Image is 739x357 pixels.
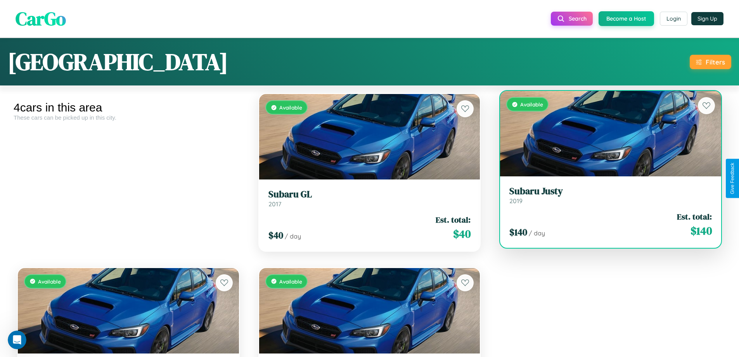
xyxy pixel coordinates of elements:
[268,200,281,208] span: 2017
[509,226,527,239] span: $ 140
[551,12,593,26] button: Search
[16,6,66,31] span: CarGo
[690,55,731,69] button: Filters
[730,163,735,194] div: Give Feedback
[38,278,61,285] span: Available
[285,232,301,240] span: / day
[279,104,302,111] span: Available
[691,12,723,25] button: Sign Up
[8,331,26,349] iframe: Intercom live chat
[660,12,687,26] button: Login
[8,46,228,78] h1: [GEOGRAPHIC_DATA]
[14,101,243,114] div: 4 cars in this area
[436,214,471,225] span: Est. total:
[677,211,712,222] span: Est. total:
[453,226,471,242] span: $ 40
[520,101,543,108] span: Available
[268,229,283,242] span: $ 40
[509,197,523,205] span: 2019
[599,11,654,26] button: Become a Host
[14,114,243,121] div: These cars can be picked up in this city.
[691,223,712,239] span: $ 140
[569,15,587,22] span: Search
[529,229,545,237] span: / day
[268,189,471,208] a: Subaru GL2017
[509,186,712,205] a: Subaru Justy2019
[268,189,471,200] h3: Subaru GL
[706,58,725,66] div: Filters
[509,186,712,197] h3: Subaru Justy
[279,278,302,285] span: Available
